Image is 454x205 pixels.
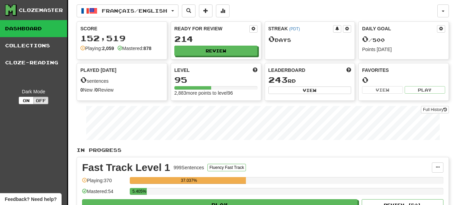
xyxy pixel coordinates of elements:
span: 243 [268,75,288,84]
span: Français / English [102,8,167,14]
strong: 878 [143,46,151,51]
div: Clozemaster [19,7,63,14]
span: Open feedback widget [5,196,57,203]
div: 214 [174,35,257,43]
button: View [362,86,403,94]
button: More stats [216,4,230,17]
span: Score more points to level up [253,67,257,74]
div: 37.037% [132,177,246,184]
div: 152,519 [80,34,163,43]
span: 0 [80,75,87,84]
span: Played [DATE] [80,67,116,74]
button: Fluency Fast Track [207,164,246,171]
div: Mastered: 54 [82,188,126,199]
button: Play [405,86,445,94]
div: Points [DATE] [362,46,445,53]
div: 5.405% [132,188,147,195]
strong: 0 [95,87,98,93]
div: Fast Track Level 1 [82,162,170,173]
span: This week in points, UTC [346,67,351,74]
div: Favorites [362,67,445,74]
button: Off [33,97,48,104]
div: 999 Sentences [174,164,204,171]
div: Daily Goal [362,25,437,33]
div: Ready for Review [174,25,249,32]
strong: 2,059 [102,46,114,51]
div: 2,883 more points to level 96 [174,90,257,96]
span: Leaderboard [268,67,306,74]
div: rd [268,76,351,84]
button: Add sentence to collection [199,4,213,17]
div: 0 [362,76,445,84]
button: Review [174,46,257,56]
span: 0 [362,34,369,44]
button: Français/English [77,4,178,17]
div: sentences [80,76,163,84]
button: Search sentences [182,4,195,17]
div: Dark Mode [5,88,62,95]
div: Day s [268,35,351,44]
div: Playing: 370 [82,177,126,188]
button: On [19,97,34,104]
div: Playing: [80,45,114,52]
a: Full History [421,106,449,113]
div: Streak [268,25,333,32]
strong: 0 [80,87,83,93]
div: Mastered: [118,45,152,52]
span: / 500 [362,37,385,43]
p: In Progress [77,147,449,154]
span: 0 [268,34,275,44]
div: New / Review [80,86,163,93]
div: Score [80,25,163,32]
div: 95 [174,76,257,84]
a: (PDT) [289,27,300,31]
span: Level [174,67,190,74]
button: View [268,86,351,94]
